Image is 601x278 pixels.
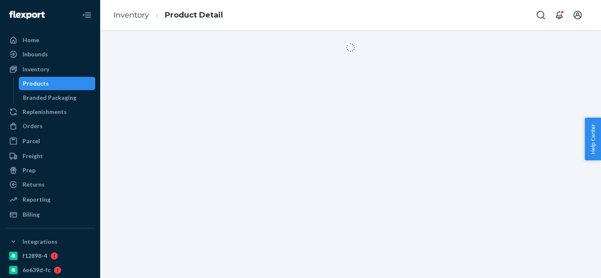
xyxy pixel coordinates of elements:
div: Replenishments [23,108,67,116]
button: Integrations [5,235,95,248]
div: Reporting [23,195,51,204]
a: Parcel [5,134,95,148]
a: Orders [5,119,95,133]
a: Product Detail [165,10,223,20]
img: Flexport logo [9,11,45,19]
div: Branded Packaging [23,94,76,102]
button: Close Navigation [78,7,95,23]
a: Billing [5,208,95,221]
div: Parcel [23,137,40,145]
button: Open account menu [569,7,586,23]
div: Freight [23,152,43,160]
div: Home [23,36,39,44]
div: Integrations [23,238,58,246]
div: Returns [23,180,45,189]
a: Returns [5,178,95,191]
div: Prep [23,166,35,174]
button: Open Search Box [533,7,549,23]
div: Orders [23,122,43,130]
a: Home [5,33,95,47]
a: Inventory [5,63,95,76]
div: Inbounds [23,50,48,58]
div: Billing [23,210,40,219]
a: 6e639d-fc [5,263,95,277]
a: Branded Packaging [19,91,96,104]
button: Help Center [585,118,601,160]
a: f12898-4 [5,249,95,263]
a: Inventory [114,10,149,20]
div: f12898-4 [23,252,47,260]
ol: breadcrumbs [107,3,230,28]
div: Inventory [23,65,49,73]
div: Products [23,79,49,88]
div: 6e639d-fc [23,266,51,274]
a: Replenishments [5,105,95,119]
button: Open notifications [551,7,568,23]
a: Prep [5,164,95,177]
a: Inbounds [5,48,95,61]
a: Reporting [5,193,95,206]
a: Products [19,77,96,90]
a: Freight [5,149,95,163]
